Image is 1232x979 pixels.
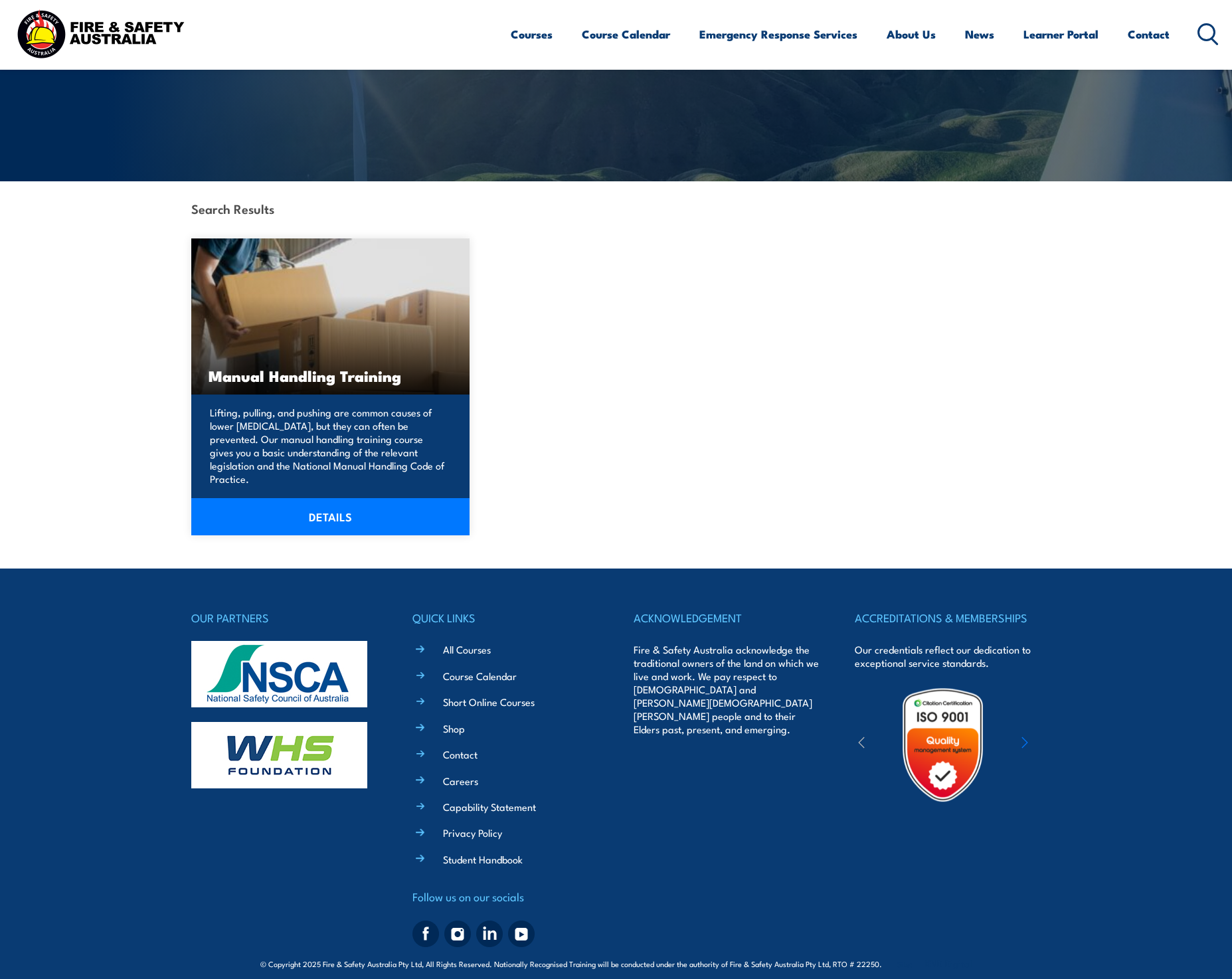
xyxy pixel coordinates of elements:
[443,826,502,840] a: Privacy Policy
[1128,17,1170,52] a: Contact
[855,608,1041,627] h4: ACCREDITATIONS & MEMBERSHIPS
[1023,17,1099,52] a: Learner Portal
[582,17,670,52] a: Course Calendar
[443,774,478,788] a: Careers
[191,238,470,395] img: Manual Handling Training
[412,608,598,627] h4: QUICK LINKS
[209,368,453,383] h3: Manual Handling Training
[443,747,478,761] a: Contact
[210,406,448,486] p: Lifting, pulling, and pushing are common causes of lower [MEDICAL_DATA], but they can often be pr...
[191,641,367,707] img: nsca-logo-footer
[191,498,470,535] a: DETAILS
[191,608,377,627] h4: OUR PARTNERS
[925,956,972,970] a: KND Digital
[443,642,491,656] a: All Courses
[443,669,517,683] a: Course Calendar
[887,17,936,52] a: About Us
[699,17,857,52] a: Emergency Response Services
[634,643,820,736] p: Fire & Safety Australia acknowledge the traditional owners of the land on which we live and work....
[443,800,536,814] a: Capability Statement
[634,608,820,627] h4: ACKNOWLEDGEMENT
[897,958,972,969] span: Site:
[1002,722,1117,768] img: ewpa-logo
[191,199,274,217] strong: Search Results
[443,721,465,735] a: Shop
[443,852,523,866] a: Student Handbook
[965,17,994,52] a: News
[511,17,553,52] a: Courses
[443,695,535,709] a: Short Online Courses
[191,722,367,788] img: whs-logo-footer
[885,687,1001,803] img: Untitled design (19)
[260,957,972,970] span: © Copyright 2025 Fire & Safety Australia Pty Ltd, All Rights Reserved. Nationally Recognised Trai...
[855,643,1041,669] p: Our credentials reflect our dedication to exceptional service standards.
[412,887,598,906] h4: Follow us on our socials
